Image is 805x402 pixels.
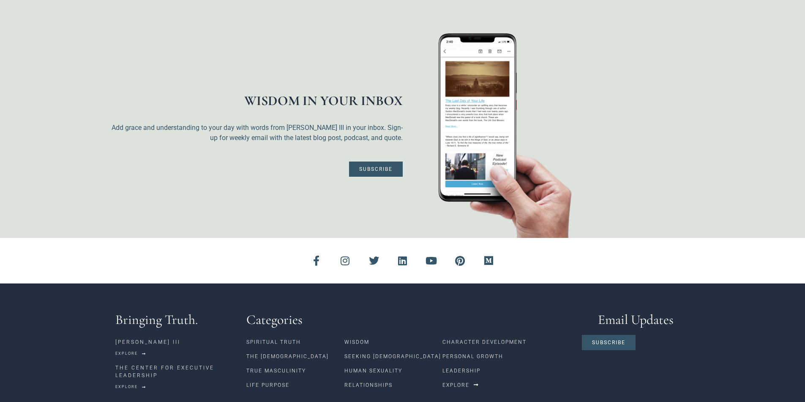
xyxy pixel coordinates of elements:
[359,167,393,172] span: Subscribe
[582,313,690,326] h3: Email Updates
[442,335,573,378] nav: Menu
[111,123,403,143] p: Add grace and understanding to your day with words from [PERSON_NAME] III in your inbox. Sign-up ...
[246,349,344,364] a: The [DEMOGRAPHIC_DATA]
[246,364,344,378] a: True Masculinity
[344,335,442,392] nav: Menu
[592,340,625,345] span: Subscribe
[344,349,442,364] a: Seeking [DEMOGRAPHIC_DATA]
[344,364,442,378] a: Human Sexuality
[115,352,138,356] span: Explore
[111,94,403,108] h1: WISDOM IN YOUR INBOX
[442,349,573,364] a: Personal Growth
[115,349,146,359] a: Explore
[115,313,238,326] h3: Bringing Truth.
[246,313,573,326] h3: Categories
[115,385,138,389] span: Explore
[349,162,403,177] a: Subscribe
[582,335,636,350] a: Subscribe
[246,335,344,349] a: Spiritual Truth
[115,364,238,379] p: THE CENTER FOR EXECUTIVE LEADERSHIP
[344,378,442,392] a: Relationships
[115,338,238,346] p: [PERSON_NAME] III
[442,383,469,388] span: Explore
[442,378,479,392] a: Explore
[115,382,146,392] a: Explore
[442,335,573,349] a: Character Development
[246,335,344,392] nav: Menu
[344,335,442,349] a: Wisdom
[442,364,573,378] a: Leadership
[246,378,344,392] a: Life Purpose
